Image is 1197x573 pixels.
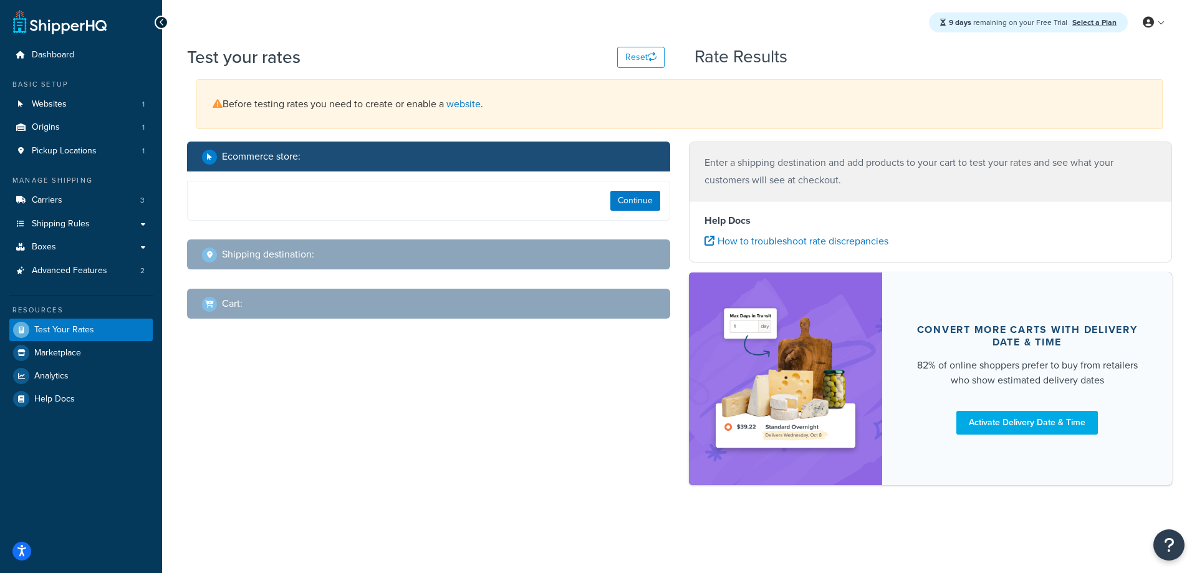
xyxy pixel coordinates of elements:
button: Open Resource Center [1153,529,1185,561]
a: website [446,97,481,111]
li: Origins [9,116,153,139]
a: Select a Plan [1072,17,1117,28]
a: Test Your Rates [9,319,153,341]
div: Convert more carts with delivery date & time [912,324,1142,349]
a: Activate Delivery Date & Time [956,411,1098,435]
a: Websites1 [9,93,153,116]
span: Websites [32,99,67,110]
h4: Help Docs [704,213,1156,228]
div: 82% of online shoppers prefer to buy from retailers who show estimated delivery dates [912,358,1142,388]
span: Analytics [34,371,69,382]
a: Analytics [9,365,153,387]
span: 1 [142,146,145,156]
h2: Shipping destination : [222,249,314,260]
h2: Cart : [222,298,243,309]
a: How to troubleshoot rate discrepancies [704,234,888,248]
a: Marketplace [9,342,153,364]
a: Carriers3 [9,189,153,212]
span: Carriers [32,195,62,206]
div: Basic Setup [9,79,153,90]
strong: 9 days [949,17,971,28]
a: Boxes [9,236,153,259]
button: Continue [610,191,660,211]
span: Advanced Features [32,266,107,276]
h2: Ecommerce store : [222,151,300,162]
span: 1 [142,99,145,110]
span: Marketplace [34,348,81,359]
h2: Rate Results [695,47,787,67]
span: Boxes [32,242,56,253]
span: Dashboard [32,50,74,60]
span: Origins [32,122,60,133]
li: Advanced Features [9,259,153,282]
h1: Test your rates [187,45,300,69]
a: Shipping Rules [9,213,153,236]
a: Dashboard [9,44,153,67]
img: feature-image-ddt-36eae7f7280da8017bfb280eaccd9c446f90b1fe08728e4019434db127062ab4.png [708,291,863,466]
div: Manage Shipping [9,175,153,186]
div: Resources [9,305,153,315]
a: Pickup Locations1 [9,140,153,163]
span: Test Your Rates [34,325,94,335]
span: remaining on your Free Trial [949,17,1069,28]
a: Advanced Features2 [9,259,153,282]
li: Pickup Locations [9,140,153,163]
span: 2 [140,266,145,276]
p: Enter a shipping destination and add products to your cart to test your rates and see what your c... [704,154,1156,189]
li: Carriers [9,189,153,212]
div: Before testing rates you need to create or enable a . [196,79,1163,129]
li: Websites [9,93,153,116]
button: Reset [617,47,665,68]
span: Shipping Rules [32,219,90,229]
a: Help Docs [9,388,153,410]
span: Help Docs [34,394,75,405]
a: Origins1 [9,116,153,139]
span: Pickup Locations [32,146,97,156]
span: 3 [140,195,145,206]
span: 1 [142,122,145,133]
